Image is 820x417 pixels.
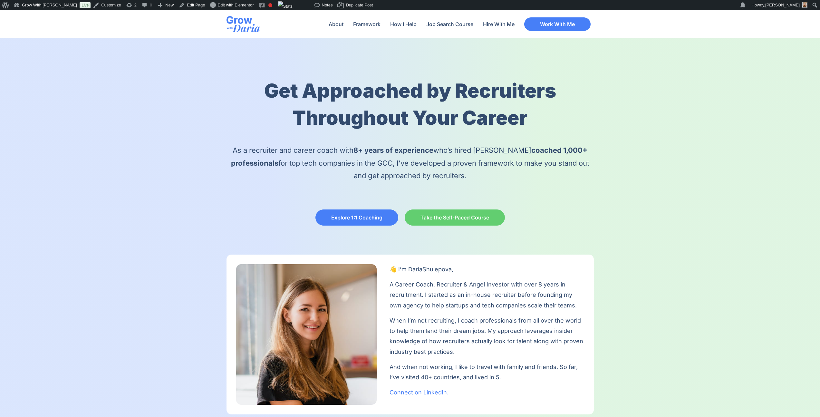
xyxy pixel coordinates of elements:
a: Live [80,2,91,8]
nav: Menu [325,17,518,32]
b: 8+ years of experience [353,146,433,154]
span: Take the Self-Paced Course [420,215,489,220]
p: When I’m not recruiting, I coach professionals from all over the world to help them land their dr... [390,315,584,357]
h1: Get Approached by Recruiters Throughout Your Career [227,77,594,131]
a: Take the Self-Paced Course [405,209,505,226]
div: Focus keyphrase not set [268,3,272,7]
p: And when not working, I like to travel with family and friends. So far, I’ve visited 40+ countrie... [390,362,584,383]
p: Shulepova [390,264,584,275]
span: Explore 1:1 Coaching [331,215,382,220]
span: Work With Me [540,22,575,27]
p: As a recruiter and career coach with who’s hired [PERSON_NAME] for top tech companies in the GCC,... [227,144,594,182]
a: Job Search Course [423,17,477,32]
a: About [325,17,347,32]
b: coached 1,000+ professionals [231,146,588,167]
img: Views over 48 hours. Click for more Jetpack Stats. [278,1,293,12]
a: Framework [350,17,384,32]
p: A Career Coach, Recruiter & Angel Investor with over 8 years in recruitment. I started as an in-h... [390,279,584,311]
span: [PERSON_NAME] [765,3,800,7]
span: 👋 I’m Daria [390,266,422,273]
a: Explore 1:1 Coaching [315,209,398,226]
a: How I Help [387,17,420,32]
a: Work With Me [524,17,591,31]
span: , [452,266,453,273]
a: Connect on LinkedIn. [390,389,449,396]
a: Hire With Me [480,17,518,32]
span: Edit with Elementor [218,3,254,7]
